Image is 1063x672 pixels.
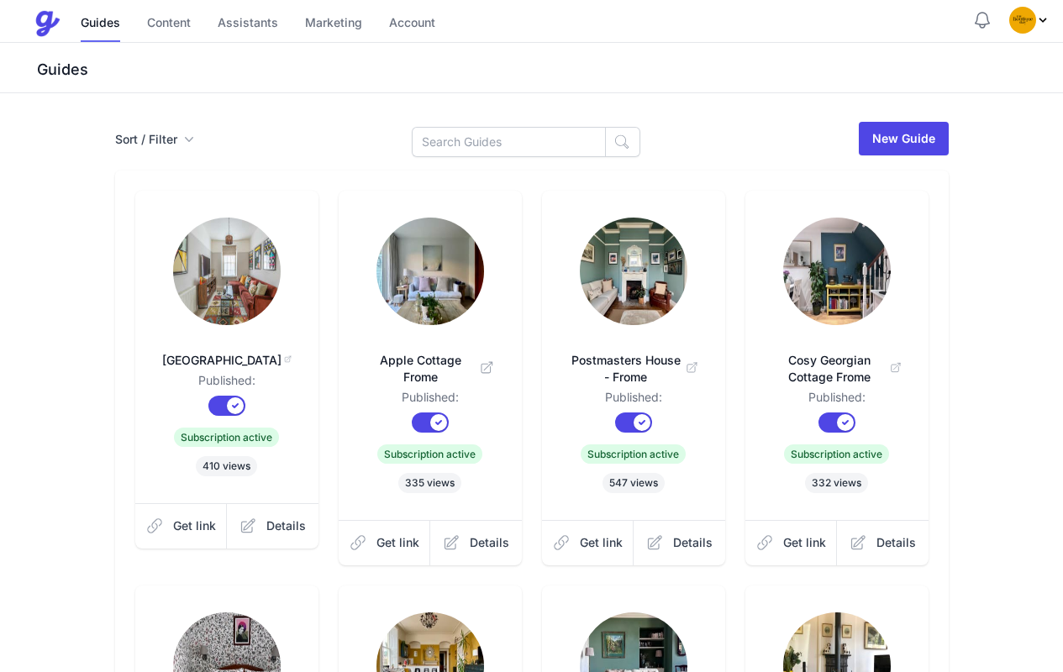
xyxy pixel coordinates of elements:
img: 0bfxbco4mxqslj56twojqbi3ppj2 [376,218,484,325]
span: 335 views [398,473,461,493]
span: Subscription active [377,444,482,464]
span: Get link [376,534,419,551]
a: Guides [81,6,120,42]
a: Details [634,520,725,565]
a: Apple Cottage Frome [366,332,495,389]
img: hms2vv4a9yyqi3tjoxzpluwfvlpk [1009,7,1036,34]
a: Assistants [218,6,278,42]
a: Content [147,6,191,42]
span: Postmasters House - Frome [569,352,698,386]
span: Subscription active [174,428,279,447]
img: Guestive Guides [34,10,61,37]
span: 547 views [603,473,665,493]
img: lhc4ua4xxgujpuqugs1fod3vs988 [580,218,687,325]
a: Details [837,520,929,565]
span: Details [876,534,916,551]
a: Get link [542,520,634,565]
button: Notifications [972,10,992,30]
span: 332 views [805,473,868,493]
a: Account [389,6,435,42]
div: Profile Menu [1009,7,1050,34]
img: kpbqcg789xsv730zbzq57n565x0a [173,218,281,325]
button: Sort / Filter [115,131,194,148]
span: Apple Cottage Frome [366,352,495,386]
a: Details [430,520,522,565]
span: Details [470,534,509,551]
a: Marketing [305,6,362,42]
img: 0sdfl32etm2i9i4xz32804xkgjx7 [783,218,891,325]
a: Get link [339,520,431,565]
input: Search Guides [412,127,606,157]
a: Details [227,503,318,549]
dd: Published: [366,389,495,412]
span: Subscription active [581,444,686,464]
span: Get link [580,534,623,551]
dd: Published: [772,389,902,412]
span: Details [673,534,713,551]
span: [GEOGRAPHIC_DATA] [162,352,292,369]
a: Cosy Georgian Cottage Frome [772,332,902,389]
h3: Guides [34,60,1063,80]
span: Details [266,517,306,534]
a: [GEOGRAPHIC_DATA] [162,332,292,372]
span: Cosy Georgian Cottage Frome [772,352,902,386]
span: Get link [173,517,216,534]
span: 410 views [196,456,257,476]
span: Subscription active [784,444,889,464]
a: Postmasters House - Frome [569,332,698,389]
a: New Guide [859,122,949,155]
dd: Published: [569,389,698,412]
span: Get link [783,534,826,551]
dd: Published: [162,372,292,396]
a: Get link [745,520,838,565]
a: Get link [135,503,228,549]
